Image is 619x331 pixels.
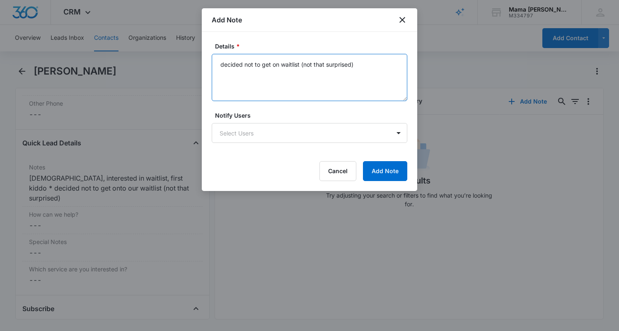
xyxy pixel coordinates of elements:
label: Notify Users [215,111,411,120]
label: Details [215,42,411,51]
button: close [397,15,407,25]
button: Add Note [363,161,407,181]
button: Cancel [319,161,356,181]
textarea: decided not to get on waitlist (not that surprised) [212,54,407,101]
h1: Add Note [212,15,242,25]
